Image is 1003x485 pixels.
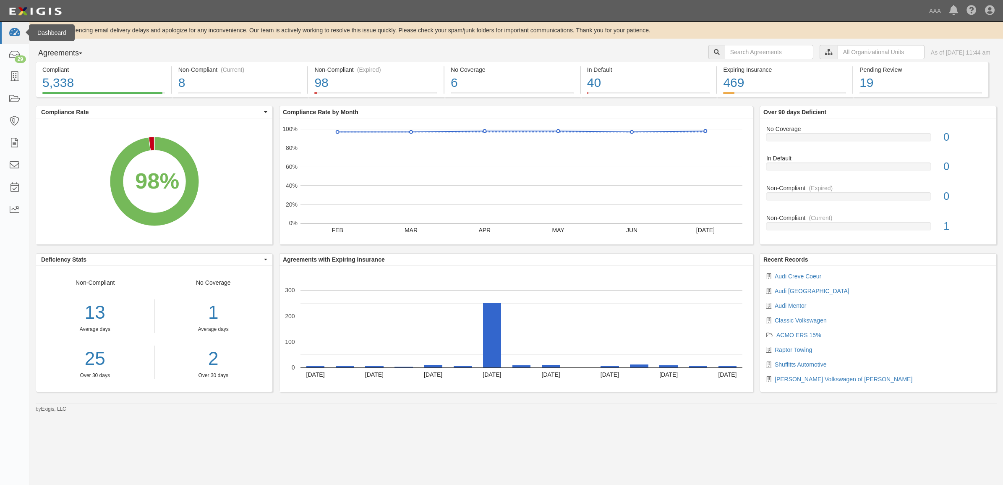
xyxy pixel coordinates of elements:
[937,219,996,234] div: 1
[838,45,925,59] input: All Organizational Units
[314,74,437,92] div: 98
[161,326,266,333] div: Average days
[41,255,262,264] span: Deficiency Stats
[282,126,298,132] text: 100%
[29,24,75,41] div: Dashboard
[178,74,301,92] div: 8
[451,66,574,74] div: No Coverage
[809,214,832,222] div: (Current)
[601,371,619,378] text: [DATE]
[285,338,295,345] text: 100
[444,92,580,99] a: No Coverage6
[36,106,272,118] button: Compliance Rate
[587,74,710,92] div: 40
[405,227,418,233] text: MAR
[36,118,272,244] svg: A chart.
[279,266,753,392] svg: A chart.
[154,278,273,379] div: No Coverage
[760,125,996,133] div: No Coverage
[178,66,301,74] div: Non-Compliant (Current)
[776,332,821,338] a: ACMO ERS 15%
[809,184,833,192] div: (Expired)
[451,74,574,92] div: 6
[760,154,996,163] div: In Default
[775,346,812,353] a: Raptor Towing
[853,92,989,99] a: Pending Review19
[286,201,298,207] text: 20%
[286,144,298,151] text: 80%
[36,92,171,99] a: Compliant5,338
[286,182,298,189] text: 40%
[424,371,442,378] text: [DATE]
[36,254,272,265] button: Deficiency Stats
[775,273,821,280] a: Audi Creve Coeur
[581,92,716,99] a: In Default40
[332,227,343,233] text: FEB
[15,55,26,63] div: 29
[775,376,912,383] a: [PERSON_NAME] Volkswagen of [PERSON_NAME]
[292,364,295,371] text: 0
[483,371,501,378] text: [DATE]
[36,45,99,62] button: Agreements
[478,227,491,233] text: APR
[626,227,637,233] text: JUN
[659,371,678,378] text: [DATE]
[725,45,813,59] input: Search Agreements
[36,372,154,379] div: Over 30 days
[775,302,806,309] a: Audi Mentor
[723,66,846,74] div: Expiring Insurance
[29,26,1003,34] div: We are experiencing email delivery delays and apologize for any inconvenience. Our team is active...
[859,66,982,74] div: Pending Review
[314,66,437,74] div: Non-Compliant (Expired)
[306,371,325,378] text: [DATE]
[41,108,262,116] span: Compliance Rate
[775,288,849,294] a: Audi [GEOGRAPHIC_DATA]
[161,372,266,379] div: Over 30 days
[36,278,154,379] div: Non-Compliant
[36,326,154,333] div: Average days
[41,406,66,412] a: Exigis, LLC
[763,109,826,115] b: Over 90 days Deficient
[766,184,990,214] a: Non-Compliant(Expired)0
[696,227,715,233] text: [DATE]
[283,256,385,263] b: Agreements with Expiring Insurance
[763,256,808,263] b: Recent Records
[552,227,565,233] text: MAY
[766,154,990,184] a: In Default0
[36,346,154,372] a: 25
[283,109,358,115] b: Compliance Rate by Month
[357,66,381,74] div: (Expired)
[925,3,945,19] a: AAA
[135,165,179,197] div: 98%
[859,74,982,92] div: 19
[36,299,154,326] div: 13
[279,118,753,244] div: A chart.
[587,66,710,74] div: In Default
[221,66,244,74] div: (Current)
[766,214,990,237] a: Non-Compliant(Current)1
[308,92,444,99] a: Non-Compliant(Expired)98
[723,74,846,92] div: 469
[286,163,298,170] text: 60%
[42,74,165,92] div: 5,338
[6,4,64,19] img: logo-5460c22ac91f19d4615b14bd174203de0afe785f0fc80cf4dbbc73dc1793850b.png
[285,312,295,319] text: 200
[760,214,996,222] div: Non-Compliant
[542,371,560,378] text: [DATE]
[931,48,990,57] div: As of [DATE] 11:44 am
[937,189,996,204] div: 0
[717,92,852,99] a: Expiring Insurance469
[775,317,827,324] a: Classic Volkswagen
[172,92,308,99] a: Non-Compliant(Current)8
[766,125,990,155] a: No Coverage0
[937,159,996,174] div: 0
[775,361,826,368] a: Shuffitts Automotive
[42,66,165,74] div: Compliant
[760,184,996,192] div: Non-Compliant
[161,346,266,372] a: 2
[289,220,298,226] text: 0%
